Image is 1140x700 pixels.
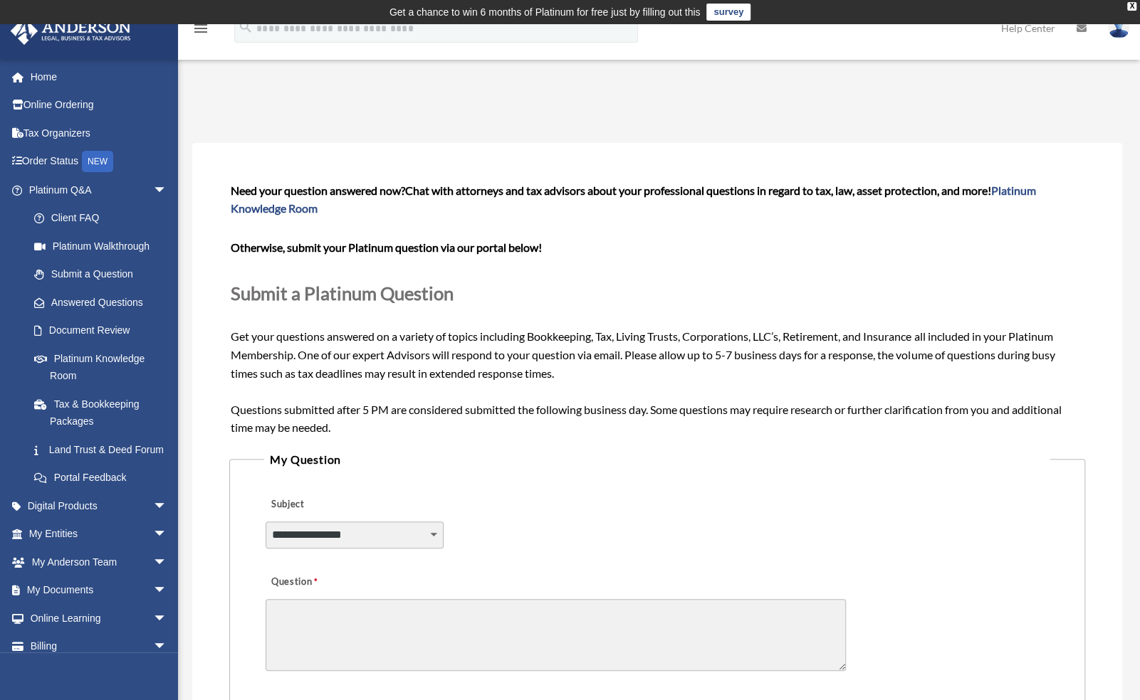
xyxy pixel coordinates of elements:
span: arrow_drop_down [153,632,182,662]
a: Platinum Q&Aarrow_drop_down [10,176,189,204]
a: My Documentsarrow_drop_down [10,576,189,605]
span: arrow_drop_down [153,492,182,521]
a: Online Learningarrow_drop_down [10,604,189,632]
span: arrow_drop_down [153,576,182,605]
a: Tax & Bookkeeping Packages [20,390,189,435]
a: Land Trust & Deed Forum [20,435,189,464]
span: arrow_drop_down [153,176,182,205]
a: Online Ordering [10,91,189,120]
span: arrow_drop_down [153,548,182,577]
a: menu [192,25,209,37]
div: Get a chance to win 6 months of Platinum for free just by filling out this [389,4,701,21]
a: Digital Productsarrow_drop_down [10,492,189,520]
a: Answered Questions [20,288,189,317]
a: Platinum Walkthrough [20,232,189,260]
span: Chat with attorneys and tax advisors about your professional questions in regard to tax, law, ass... [231,184,1035,216]
a: Document Review [20,317,189,345]
a: Order StatusNEW [10,147,189,176]
a: Submit a Question [20,260,182,289]
span: arrow_drop_down [153,520,182,549]
span: Need your question answered now? [231,184,405,197]
a: Home [10,63,189,91]
span: Get your questions answered on a variety of topics including Bookkeeping, Tax, Living Trusts, Cor... [231,184,1084,435]
label: Question [266,573,376,593]
a: Platinum Knowledge Room [20,344,189,390]
div: NEW [82,151,113,172]
a: Billingarrow_drop_down [10,632,189,661]
a: Tax Organizers [10,119,189,147]
legend: My Question [264,450,1050,470]
b: Otherwise, submit your Platinum question via our portal below! [231,240,542,254]
a: My Anderson Teamarrow_drop_down [10,548,189,576]
a: survey [706,4,751,21]
span: arrow_drop_down [153,604,182,633]
i: menu [192,20,209,37]
a: Portal Feedback [20,464,189,492]
a: My Entitiesarrow_drop_down [10,520,189,548]
img: Anderson Advisors Platinum Portal [6,17,135,45]
label: Subject [266,495,401,515]
i: search [238,19,253,35]
a: Client FAQ [20,204,189,233]
div: close [1127,2,1136,11]
img: User Pic [1108,18,1129,38]
span: Submit a Platinum Question [231,282,454,304]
